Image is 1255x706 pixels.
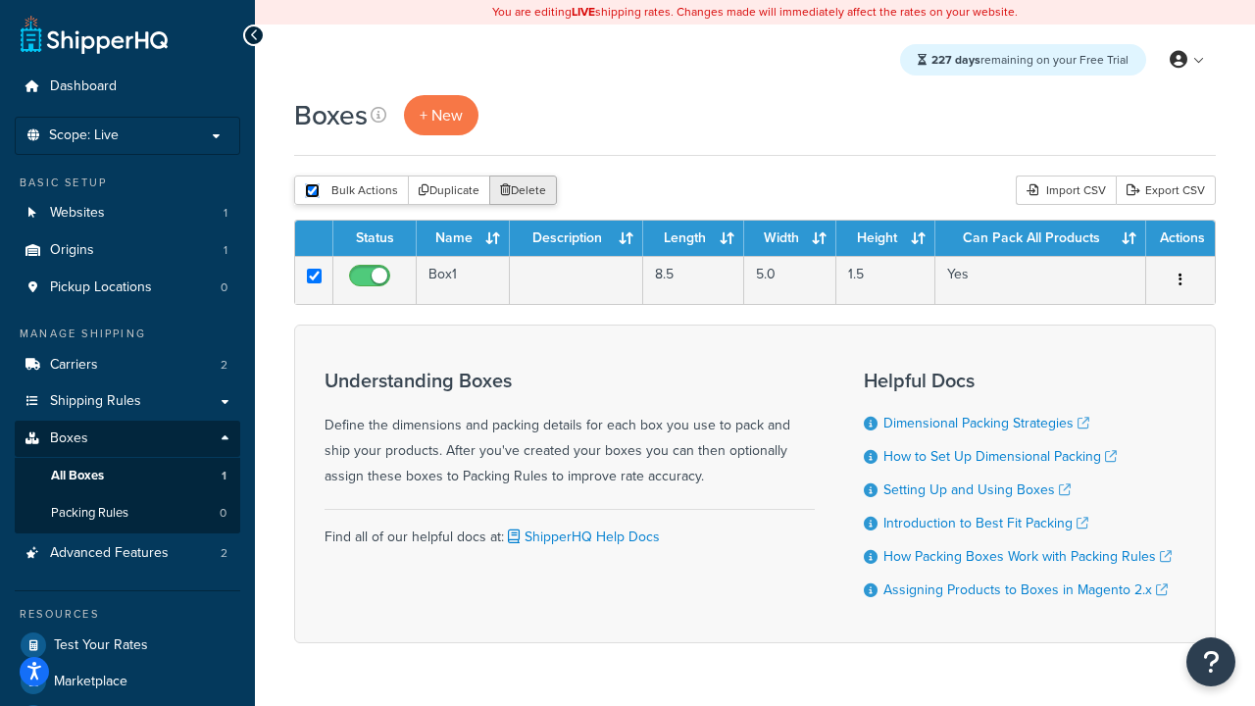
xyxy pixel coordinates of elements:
li: Websites [15,195,240,231]
span: Packing Rules [51,505,128,522]
span: 2 [221,545,227,562]
span: 1 [224,205,227,222]
span: Shipping Rules [50,393,141,410]
a: Dimensional Packing Strategies [883,413,1089,433]
span: Boxes [50,430,88,447]
span: 1 [224,242,227,259]
span: Test Your Rates [54,637,148,654]
div: Find all of our helpful docs at: [325,509,815,550]
h1: Boxes [294,96,368,134]
a: Shipping Rules [15,383,240,420]
a: How Packing Boxes Work with Packing Rules [883,546,1172,567]
h3: Understanding Boxes [325,370,815,391]
a: Test Your Rates [15,628,240,663]
th: Description : activate to sort column ascending [510,221,643,256]
td: 1.5 [836,256,935,304]
li: Packing Rules [15,495,240,531]
button: Bulk Actions [294,176,409,205]
a: Pickup Locations 0 [15,270,240,306]
span: + New [420,104,463,126]
th: Actions [1146,221,1215,256]
li: All Boxes [15,458,240,494]
span: Origins [50,242,94,259]
div: remaining on your Free Trial [900,44,1146,76]
span: Advanced Features [50,545,169,562]
li: Advanced Features [15,535,240,572]
button: Delete [489,176,557,205]
a: Dashboard [15,69,240,105]
span: Websites [50,205,105,222]
span: Carriers [50,357,98,374]
a: + New [404,95,478,135]
span: 2 [221,357,227,374]
td: Yes [935,256,1146,304]
th: Width : activate to sort column ascending [744,221,836,256]
td: 5.0 [744,256,836,304]
th: Can Pack All Products : activate to sort column ascending [935,221,1146,256]
div: Define the dimensions and packing details for each box you use to pack and ship your products. Af... [325,370,815,489]
button: Open Resource Center [1186,637,1235,686]
h3: Helpful Docs [864,370,1172,391]
span: 1 [222,468,226,484]
span: 0 [221,279,227,296]
td: 8.5 [643,256,744,304]
a: Introduction to Best Fit Packing [883,513,1088,533]
a: Setting Up and Using Boxes [883,479,1071,500]
li: Boxes [15,421,240,532]
div: Import CSV [1016,176,1116,205]
a: ShipperHQ Help Docs [504,527,660,547]
a: Advanced Features 2 [15,535,240,572]
a: Export CSV [1116,176,1216,205]
button: Duplicate [408,176,490,205]
span: Pickup Locations [50,279,152,296]
div: Manage Shipping [15,326,240,342]
li: Carriers [15,347,240,383]
li: Pickup Locations [15,270,240,306]
a: Origins 1 [15,232,240,269]
th: Height : activate to sort column ascending [836,221,935,256]
a: All Boxes 1 [15,458,240,494]
li: Origins [15,232,240,269]
div: Resources [15,606,240,623]
span: Marketplace [54,674,127,690]
span: Dashboard [50,78,117,95]
a: How to Set Up Dimensional Packing [883,446,1117,467]
span: 0 [220,505,226,522]
td: Box1 [417,256,510,304]
th: Name : activate to sort column ascending [417,221,510,256]
a: Assigning Products to Boxes in Magento 2.x [883,580,1168,600]
strong: 227 days [931,51,980,69]
a: Carriers 2 [15,347,240,383]
div: Basic Setup [15,175,240,191]
a: Websites 1 [15,195,240,231]
b: LIVE [572,3,595,21]
th: Status [333,221,417,256]
span: All Boxes [51,468,104,484]
a: Boxes [15,421,240,457]
th: Length : activate to sort column ascending [643,221,744,256]
span: Scope: Live [49,127,119,144]
a: Packing Rules 0 [15,495,240,531]
a: ShipperHQ Home [21,15,168,54]
a: Marketplace [15,664,240,699]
